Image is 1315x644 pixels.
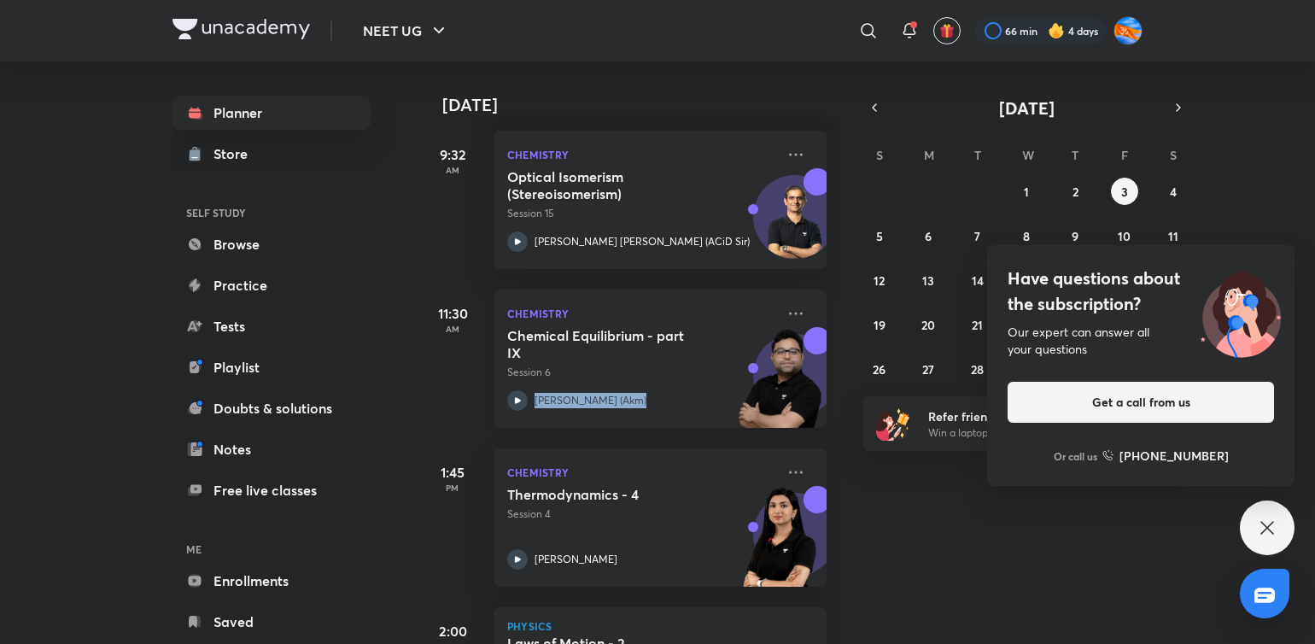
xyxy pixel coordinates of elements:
abbr: Saturday [1170,147,1177,163]
h4: [DATE] [442,95,844,115]
img: Adithya MA [1113,16,1143,45]
button: October 12, 2025 [866,266,893,294]
button: October 9, 2025 [1061,222,1089,249]
abbr: October 8, 2025 [1023,228,1030,244]
abbr: Monday [924,147,934,163]
button: October 3, 2025 [1111,178,1138,205]
button: October 20, 2025 [915,311,942,338]
button: Get a call from us [1008,382,1274,423]
h5: Thermodynamics - 4 [507,486,720,503]
abbr: October 5, 2025 [876,228,883,244]
p: PM [418,483,487,493]
p: [PERSON_NAME] (Akm) [535,393,646,408]
abbr: Tuesday [974,147,981,163]
button: October 10, 2025 [1111,222,1138,249]
abbr: October 12, 2025 [874,272,885,289]
h4: Have questions about the subscription? [1008,266,1274,317]
abbr: October 1, 2025 [1024,184,1029,200]
p: Session 6 [507,365,775,380]
button: October 28, 2025 [964,355,991,383]
button: October 6, 2025 [915,222,942,249]
button: October 5, 2025 [866,222,893,249]
h5: 11:30 [418,303,487,324]
abbr: October 14, 2025 [972,272,984,289]
abbr: October 20, 2025 [921,317,935,333]
a: Store [172,137,371,171]
p: Or call us [1054,448,1097,464]
abbr: October 27, 2025 [922,361,934,378]
abbr: October 6, 2025 [925,228,932,244]
button: October 14, 2025 [964,266,991,294]
button: October 1, 2025 [1013,178,1040,205]
p: Session 15 [507,206,775,221]
button: October 4, 2025 [1160,178,1187,205]
h6: Refer friends [928,407,1138,425]
h6: SELF STUDY [172,198,371,227]
p: Chemistry [507,144,775,165]
abbr: Sunday [876,147,883,163]
button: October 21, 2025 [964,311,991,338]
a: Company Logo [172,19,310,44]
a: Enrollments [172,564,371,598]
button: October 8, 2025 [1013,222,1040,249]
button: avatar [933,17,961,44]
button: October 26, 2025 [866,355,893,383]
a: Notes [172,432,371,466]
p: [PERSON_NAME] [535,552,617,567]
abbr: October 7, 2025 [974,228,980,244]
button: October 11, 2025 [1160,222,1187,249]
p: Physics [507,621,813,631]
p: AM [418,165,487,175]
abbr: October 9, 2025 [1072,228,1078,244]
button: October 7, 2025 [964,222,991,249]
abbr: Thursday [1072,147,1078,163]
p: Session 4 [507,506,775,522]
abbr: October 21, 2025 [972,317,983,333]
h5: 9:32 [418,144,487,165]
img: Avatar [754,184,836,266]
abbr: October 10, 2025 [1118,228,1131,244]
abbr: October 26, 2025 [873,361,885,378]
button: NEET UG [353,14,459,48]
abbr: October 4, 2025 [1170,184,1177,200]
a: Planner [172,96,371,130]
button: October 2, 2025 [1061,178,1089,205]
img: unacademy [733,327,827,445]
h6: [PHONE_NUMBER] [1119,447,1229,465]
img: ttu_illustration_new.svg [1187,266,1295,358]
a: Practice [172,268,371,302]
p: Win a laptop, vouchers & more [928,425,1138,441]
abbr: Friday [1121,147,1128,163]
div: Our expert can answer all your questions [1008,324,1274,358]
p: Chemistry [507,462,775,483]
abbr: October 19, 2025 [874,317,885,333]
a: Playlist [172,350,371,384]
img: referral [876,407,910,441]
img: avatar [939,23,955,38]
a: Doubts & solutions [172,391,371,425]
a: Free live classes [172,473,371,507]
abbr: October 3, 2025 [1121,184,1128,200]
button: October 27, 2025 [915,355,942,383]
span: [DATE] [999,97,1055,120]
abbr: October 28, 2025 [971,361,984,378]
abbr: October 13, 2025 [922,272,934,289]
h5: 1:45 [418,462,487,483]
button: [DATE] [886,96,1166,120]
div: Store [213,143,258,164]
img: Company Logo [172,19,310,39]
abbr: Wednesday [1022,147,1034,163]
h5: Optical Isomerism (Stereoisomerism) [507,168,720,202]
abbr: October 11, 2025 [1168,228,1178,244]
h5: 2:00 [418,621,487,641]
a: Tests [172,309,371,343]
button: October 13, 2025 [915,266,942,294]
h6: ME [172,535,371,564]
abbr: October 2, 2025 [1072,184,1078,200]
img: unacademy [733,486,827,604]
a: [PHONE_NUMBER] [1102,447,1229,465]
p: [PERSON_NAME] [PERSON_NAME] (ACiD Sir) [535,234,750,249]
a: Browse [172,227,371,261]
h5: Chemical Equilibrium - part IX [507,327,720,361]
button: October 19, 2025 [866,311,893,338]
